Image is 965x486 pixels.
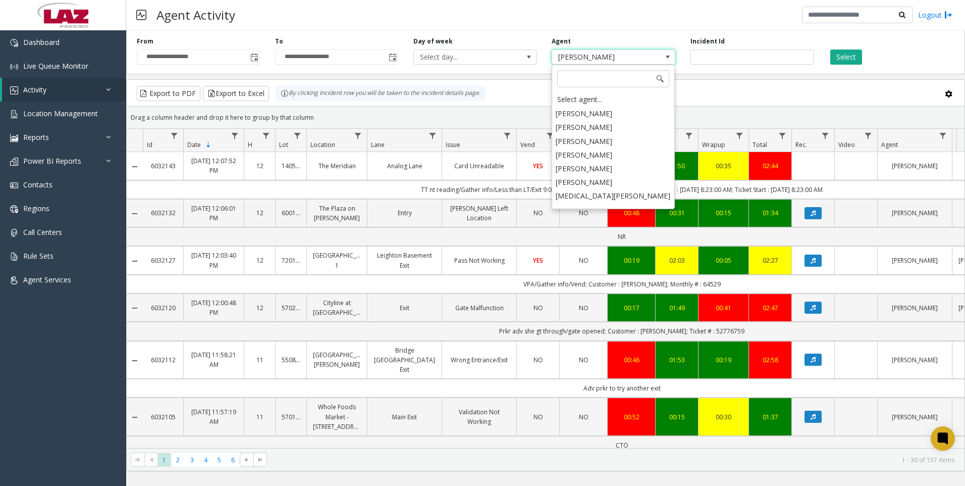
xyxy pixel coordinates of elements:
a: 01:37 [755,412,785,422]
a: 02:58 [755,355,785,365]
a: Entry [373,208,436,218]
a: Whole Foods Market - [STREET_ADDRESS] [313,402,361,431]
span: Page 5 [212,453,226,467]
a: 02:27 [755,256,785,265]
span: Go to the last page [256,456,264,464]
li: [PERSON_NAME] [553,175,673,189]
a: [PERSON_NAME] [884,355,946,365]
a: NO [566,256,601,265]
button: Export to PDF [137,86,200,101]
a: [PERSON_NAME] [884,256,946,265]
a: Wrong Entrance/Exit [448,355,510,365]
label: From [137,37,153,46]
a: Gate Malfunction [448,303,510,313]
a: Dur Filter Menu [682,129,696,142]
a: 570270 [282,303,300,313]
a: NO [523,412,553,422]
a: Leighton Basement Exit [373,251,436,270]
div: 00:17 [614,303,649,313]
button: Export to Excel [203,86,269,101]
span: NO [533,304,543,312]
a: Collapse Details [127,304,143,312]
span: Go to the next page [243,456,251,464]
a: Validation Not Working [448,407,510,426]
li: [MEDICAL_DATA][PERSON_NAME] [553,189,673,203]
a: YES [523,256,553,265]
span: NO [533,356,543,364]
div: 00:46 [614,355,649,365]
span: Regions [23,204,49,213]
a: Activity [2,78,126,102]
a: 00:48 [614,208,649,218]
span: Go to the next page [240,453,253,467]
div: 02:47 [755,303,785,313]
img: logout [944,10,952,20]
span: Rec. [795,140,807,149]
span: Id [147,140,152,149]
a: Collapse Details [127,257,143,265]
a: Total Filter Menu [776,129,789,142]
a: NO [566,355,601,365]
span: H [248,140,252,149]
label: To [275,37,283,46]
a: H Filter Menu [259,129,273,142]
span: Activity [23,85,46,94]
a: NO [566,412,601,422]
span: Page 3 [185,453,199,467]
div: 00:15 [662,412,692,422]
a: 6032143 [149,161,177,171]
span: Live Queue Monitor [23,61,88,71]
div: 00:15 [705,208,742,218]
span: Total [753,140,767,149]
a: Collapse Details [127,357,143,365]
a: Issue Filter Menu [501,129,514,142]
a: Collapse Details [127,210,143,218]
a: 6032112 [149,355,177,365]
a: Collapse Details [127,163,143,171]
li: [PERSON_NAME] [553,107,673,120]
span: Page 4 [199,453,212,467]
a: Wrapup Filter Menu [733,129,746,142]
span: Agent Services [23,275,71,284]
a: 6032127 [149,256,177,265]
a: 00:52 [614,412,649,422]
a: [PERSON_NAME] Left Location [448,204,510,223]
a: Vend Filter Menu [544,129,557,142]
span: Vend [520,140,535,149]
span: Rule Sets [23,251,53,261]
a: 00:19 [705,355,742,365]
span: Reports [23,132,49,142]
a: 00:05 [705,256,742,265]
li: [PERSON_NAME] [553,120,673,134]
a: NO [566,303,601,313]
a: NO [523,355,553,365]
a: 00:30 [705,412,742,422]
a: 12 [250,303,269,313]
a: 600170 [282,208,300,218]
a: 00:41 [705,303,742,313]
a: [DATE] 11:58:21 AM [190,350,238,369]
a: Logout [918,10,952,20]
div: Select agent... [553,92,673,107]
li: [PERSON_NAME] [553,134,673,148]
a: 720121 [282,256,300,265]
a: 11 [250,412,269,422]
a: [GEOGRAPHIC_DATA] 1 [313,251,361,270]
kendo-pager-info: 1 - 30 of 157 items [273,456,954,464]
img: pageIcon [136,3,146,27]
a: Rec. Filter Menu [819,129,832,142]
span: Video [838,140,855,149]
img: 'icon' [10,253,18,261]
button: Select [830,50,862,65]
div: 02:03 [662,256,692,265]
span: Page 2 [171,453,185,467]
a: 00:19 [614,256,649,265]
a: Main Exit [373,412,436,422]
a: 550855 [282,355,300,365]
img: 'icon' [10,39,18,47]
a: 02:44 [755,161,785,171]
span: Date [187,140,201,149]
